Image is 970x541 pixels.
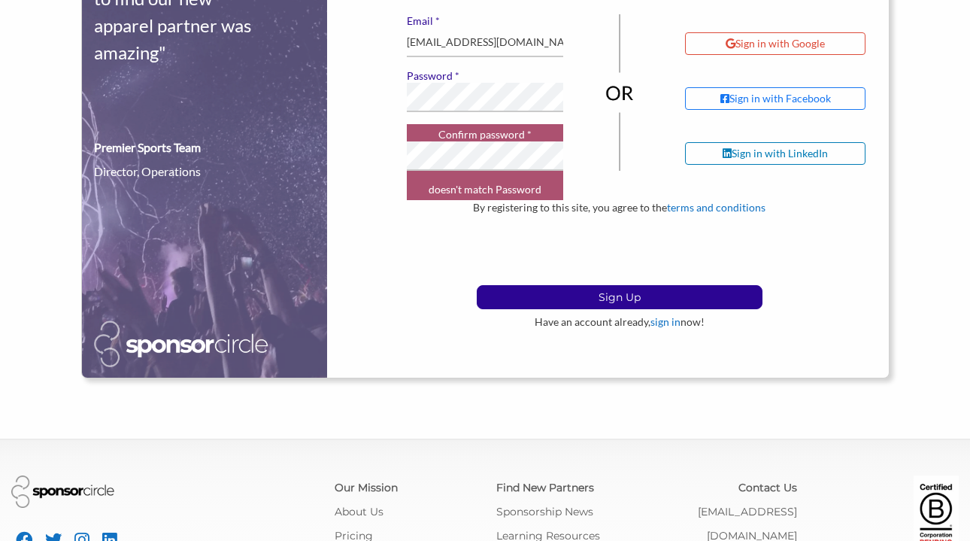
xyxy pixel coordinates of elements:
[335,505,383,518] a: About Us
[667,201,765,214] a: terms and conditions
[94,163,201,181] div: Director, Operations
[685,87,877,110] a: Sign in with Facebook
[726,37,825,50] div: Sign in with Google
[650,315,681,328] a: sign in
[94,138,201,157] div: Premier Sports Team
[723,147,828,160] div: Sign in with LinkedIn
[407,28,563,57] input: user@example.com
[335,481,398,494] a: Our Mission
[685,142,877,165] a: Sign in with LinkedIn
[605,14,634,171] img: or-divider-vertical-04be836281eac2ff1e2d8b3dc99963adb0027f4cd6cf8dbd6b945673e6b3c68b.png
[407,69,563,83] label: Password
[407,128,563,141] label: Confirm password
[738,481,797,494] a: Contact Us
[496,505,593,518] a: Sponsorship News
[11,476,114,508] img: Sponsor Circle Logo
[477,286,762,308] p: Sign Up
[685,32,877,55] a: Sign in with Google
[496,481,594,494] a: Find New Partners
[429,179,541,199] small: doesn't match Password
[350,201,888,329] div: By registering to this site, you agree to the Have an account already, now!
[505,220,734,279] iframe: reCAPTCHA
[94,321,268,366] img: Sponsor Circle Logo
[477,285,762,309] button: Sign Up
[407,14,563,28] label: Email
[720,92,831,105] div: Sign in with Facebook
